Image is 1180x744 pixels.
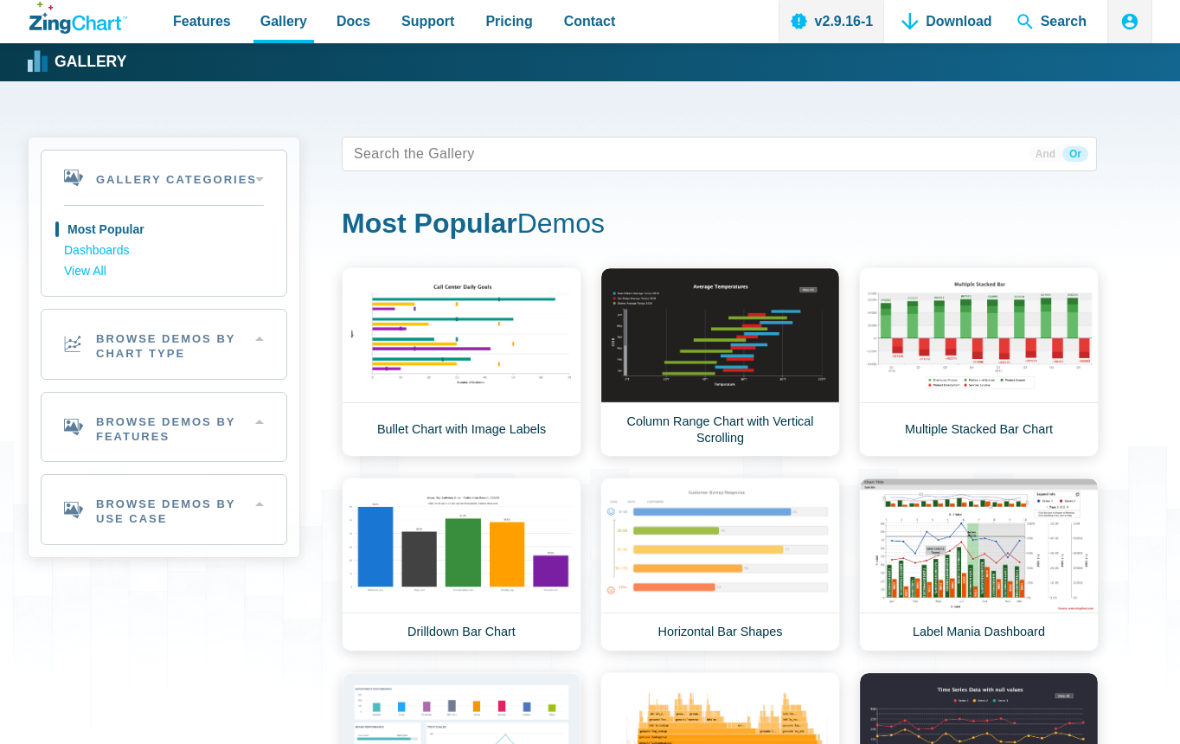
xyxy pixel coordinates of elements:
a: Column Range Chart with Vertical Scrolling [600,267,840,457]
span: And [1029,146,1062,162]
h2: Browse Demos By Chart Type [42,310,286,379]
a: Drilldown Bar Chart [342,478,581,651]
strong: Gallery [55,55,126,70]
h2: Browse Demos By Features [42,393,286,462]
span: Contact [564,10,616,33]
a: Multiple Stacked Bar Chart [859,267,1099,457]
a: ZingChart Logo. Click to return to the homepage [29,2,127,34]
a: Gallery [29,49,126,75]
a: Most Popular [64,220,264,241]
span: Support [401,10,454,33]
a: Label Mania Dashboard [859,478,1099,651]
span: Docs [337,10,370,33]
a: Horizontal Bar Shapes [600,478,840,651]
a: Dashboards [64,241,264,261]
strong: Most Popular [342,208,517,239]
h1: Demos [342,206,1097,245]
h2: Browse Demos By Use Case [42,475,286,544]
span: Gallery [260,10,307,33]
a: Bullet Chart with Image Labels [342,267,581,457]
span: Or [1062,146,1088,162]
span: Pricing [485,10,532,33]
h2: Gallery Categories [42,151,286,205]
a: View All [64,261,264,282]
span: Features [173,10,231,33]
